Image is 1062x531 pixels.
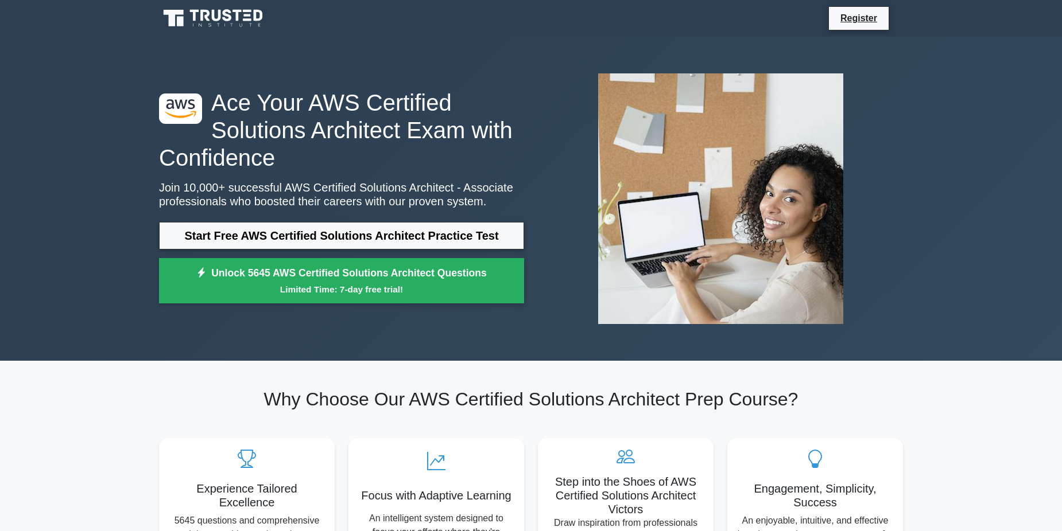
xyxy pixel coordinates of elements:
p: Join 10,000+ successful AWS Certified Solutions Architect - Associate professionals who boosted t... [159,181,524,208]
small: Limited Time: 7-day free trial! [173,283,510,296]
a: Start Free AWS Certified Solutions Architect Practice Test [159,222,524,249]
h1: Ace Your AWS Certified Solutions Architect Exam with Confidence [159,89,524,171]
h5: Engagement, Simplicity, Success [737,482,894,509]
a: Unlock 5645 AWS Certified Solutions Architect QuestionsLimited Time: 7-day free trial! [159,258,524,304]
h5: Experience Tailored Excellence [168,482,325,509]
h5: Step into the Shoes of AWS Certified Solutions Architect Victors [547,475,704,516]
h2: Why Choose Our AWS Certified Solutions Architect Prep Course? [159,388,903,410]
h5: Focus with Adaptive Learning [358,489,515,502]
a: Register [834,11,884,25]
